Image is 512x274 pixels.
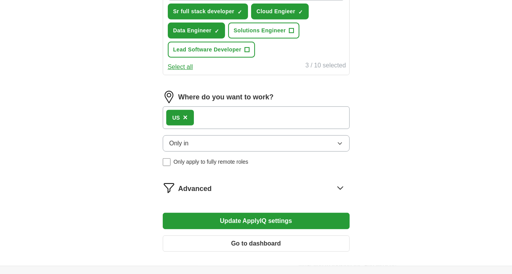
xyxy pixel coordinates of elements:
div: 3 / 10 selected [305,61,346,72]
button: Go to dashboard [163,235,350,252]
span: Cloud Engieer [257,7,295,16]
button: Sr full stack developer✓ [168,4,248,19]
span: ✓ [215,28,219,34]
label: Where do you want to work? [178,92,274,103]
span: ✓ [238,9,242,15]
button: Select all [168,62,193,72]
span: Only apply to fully remote roles [174,158,248,166]
span: Sr full stack developer [173,7,234,16]
button: Lead Software Developer [168,42,255,58]
div: US [172,114,180,122]
button: Only in [163,135,350,152]
span: Only in [169,139,189,148]
span: Lead Software Developer [173,46,241,54]
button: Update ApplyIQ settings [163,213,350,229]
span: × [183,113,188,122]
img: location.png [163,91,175,103]
button: Solutions Engineer [228,23,299,39]
button: × [183,112,188,124]
button: Cloud Engieer✓ [251,4,309,19]
span: ✓ [298,9,303,15]
span: Data Engineer [173,27,212,35]
input: Only apply to fully remote roles [163,158,171,166]
button: Data Engineer✓ [168,23,225,39]
span: Solutions Engineer [234,27,286,35]
span: Advanced [178,184,212,194]
img: filter [163,182,175,194]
